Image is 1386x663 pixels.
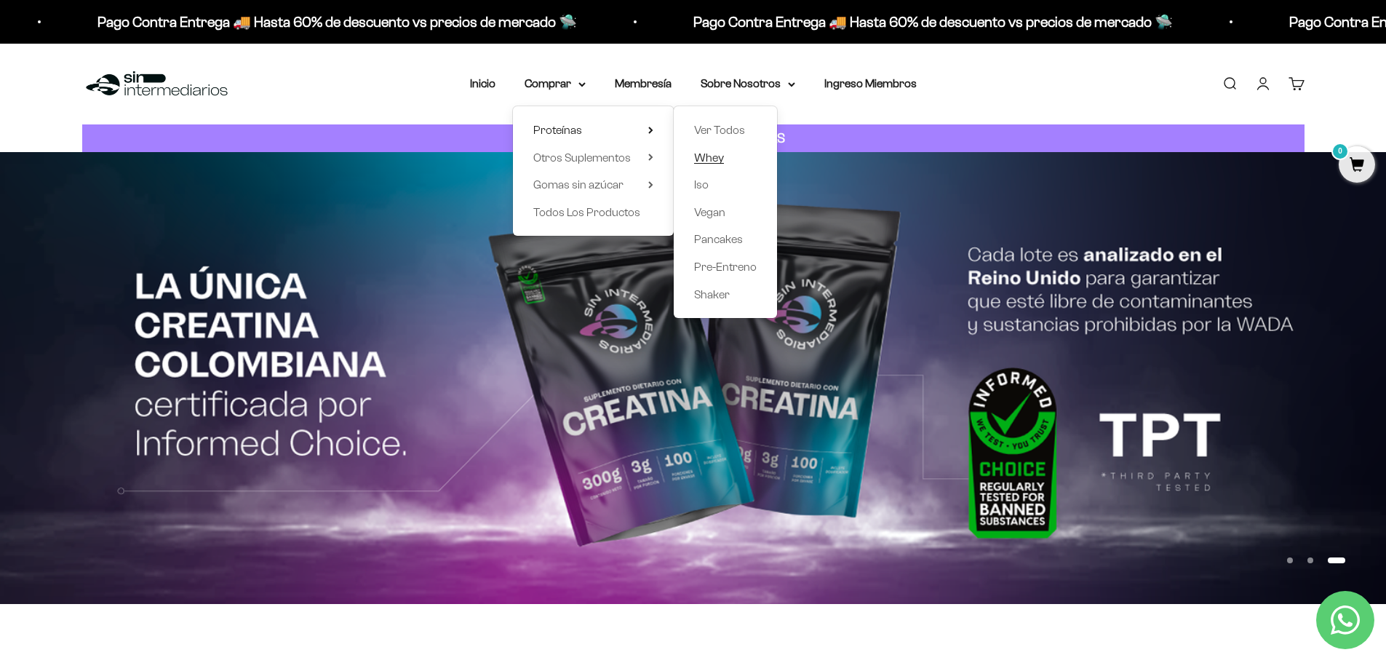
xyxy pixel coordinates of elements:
[694,285,757,304] a: Shaker
[694,151,724,164] span: Whey
[533,206,640,218] span: Todos Los Productos
[688,10,1168,33] p: Pago Contra Entrega 🚚 Hasta 60% de descuento vs precios de mercado 🛸
[694,124,745,136] span: Ver Todos
[701,74,795,93] summary: Sobre Nosotros
[824,77,917,90] a: Ingreso Miembros
[533,124,582,136] span: Proteínas
[470,77,495,90] a: Inicio
[1331,143,1349,160] mark: 0
[533,203,653,222] a: Todos Los Productos
[1339,158,1375,174] a: 0
[694,288,730,301] span: Shaker
[533,175,653,194] summary: Gomas sin azúcar
[694,258,757,277] a: Pre-Entreno
[615,77,672,90] a: Membresía
[694,148,757,167] a: Whey
[694,203,757,222] a: Vegan
[694,261,757,273] span: Pre-Entreno
[533,151,631,164] span: Otros Suplementos
[694,178,709,191] span: Iso
[694,206,725,218] span: Vegan
[92,10,572,33] p: Pago Contra Entrega 🚚 Hasta 60% de descuento vs precios de mercado 🛸
[533,121,653,140] summary: Proteínas
[694,233,743,245] span: Pancakes
[525,74,586,93] summary: Comprar
[694,121,757,140] a: Ver Todos
[694,230,757,249] a: Pancakes
[533,178,624,191] span: Gomas sin azúcar
[533,148,653,167] summary: Otros Suplementos
[694,175,757,194] a: Iso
